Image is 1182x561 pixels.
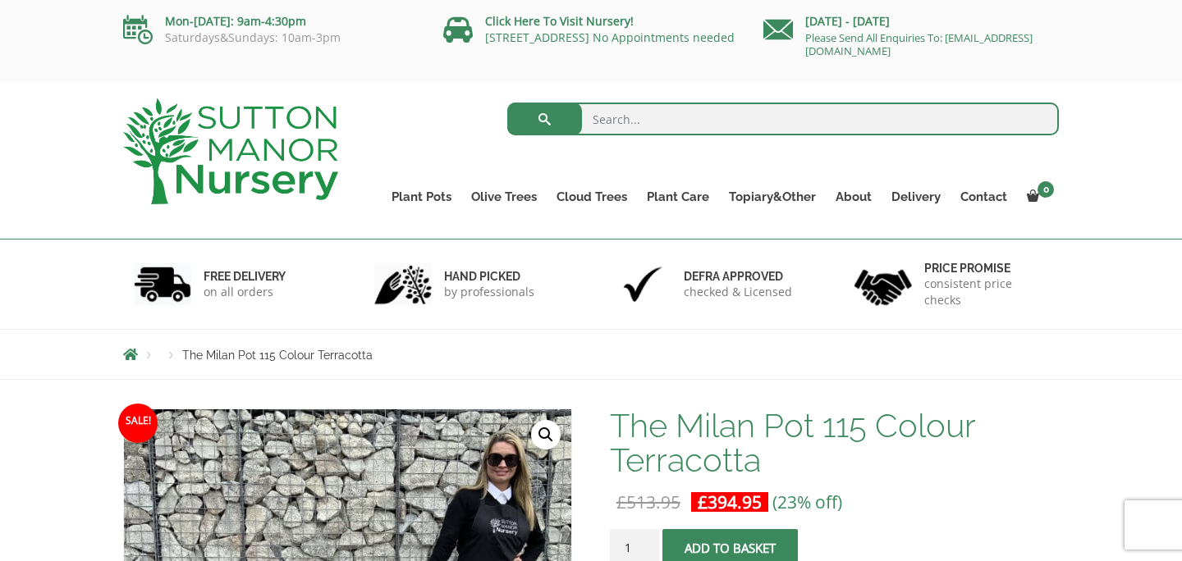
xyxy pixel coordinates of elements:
[123,98,338,204] img: logo
[134,263,191,305] img: 1.jpg
[763,11,1059,31] p: [DATE] - [DATE]
[951,185,1017,208] a: Contact
[719,185,826,208] a: Topiary&Other
[485,13,634,29] a: Click Here To Visit Nursery!
[882,185,951,208] a: Delivery
[637,185,719,208] a: Plant Care
[507,103,1060,135] input: Search...
[382,185,461,208] a: Plant Pots
[123,11,419,31] p: Mon-[DATE]: 9am-4:30pm
[684,269,792,284] h6: Defra approved
[924,261,1049,276] h6: Price promise
[610,408,1059,477] h1: The Milan Pot 115 Colour Terracotta
[616,490,680,513] bdi: 513.95
[1038,181,1054,198] span: 0
[924,276,1049,308] p: consistent price checks
[805,30,1033,58] a: Please Send All Enquiries To: [EMAIL_ADDRESS][DOMAIN_NAME]
[123,348,1059,361] nav: Breadcrumbs
[684,284,792,300] p: checked & Licensed
[531,420,561,449] a: View full-screen image gallery
[204,269,286,284] h6: FREE DELIVERY
[698,490,708,513] span: £
[826,185,882,208] a: About
[118,404,158,443] span: Sale!
[1017,185,1059,208] a: 0
[614,263,671,305] img: 3.jpg
[461,185,547,208] a: Olive Trees
[485,30,735,45] a: [STREET_ADDRESS] No Appointments needed
[444,269,534,284] h6: hand picked
[854,259,912,309] img: 4.jpg
[616,490,626,513] span: £
[444,284,534,300] p: by professionals
[374,263,432,305] img: 2.jpg
[547,185,637,208] a: Cloud Trees
[772,490,842,513] span: (23% off)
[123,31,419,44] p: Saturdays&Sundays: 10am-3pm
[698,490,762,513] bdi: 394.95
[204,284,286,300] p: on all orders
[182,349,373,362] span: The Milan Pot 115 Colour Terracotta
